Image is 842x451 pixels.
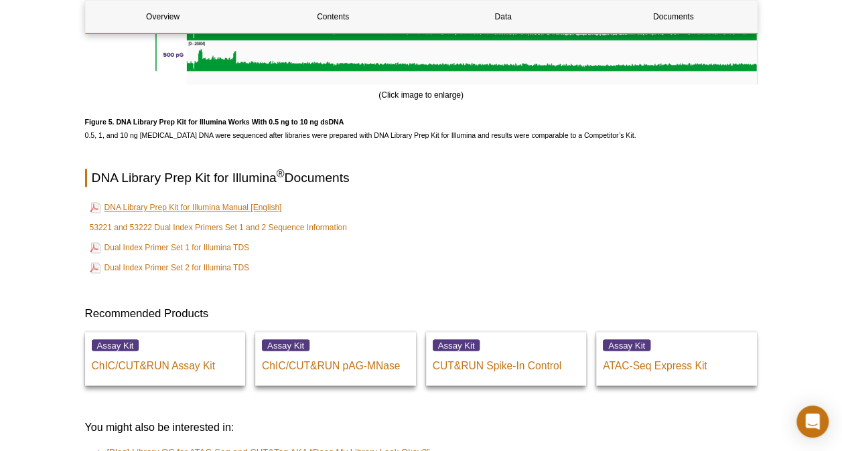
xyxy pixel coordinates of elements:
a: 53221 and 53222 Dual Index Primers Set 1 and 2 Sequence Information [90,221,347,234]
h3: You might also be interested in: [85,419,758,435]
span: Assay Kit [603,339,650,351]
a: Overview [86,1,240,33]
strong: Figure 5. DNA Library Prep Kit for Illumina Works With 0.5 ng to 10 ng dsDNA [85,118,344,126]
p: CUT&RUN Spike-In Control [433,352,580,372]
p: ChIC/CUT&RUN pAG-MNase [262,352,409,372]
a: Assay Kit CUT&RUN Spike-In Control [426,331,587,385]
span: Assay Kit [92,339,139,351]
a: Dual Index Primer Set 2 for Illumina TDS [90,260,250,276]
span: Assay Kit [262,339,309,351]
a: Assay Kit ATAC-Seq Express Kit [596,331,757,385]
a: DNA Library Prep Kit for Illumina Manual [English] [90,199,282,215]
a: Dual Index Primer Set 1 for Illumina TDS [90,240,250,256]
a: Assay Kit ChIC/CUT&RUN Assay Kit [85,331,246,385]
p: ATAC-Seq Express Kit [603,352,750,372]
span: Assay Kit [433,339,480,351]
sup: ® [277,168,285,179]
a: Contents [256,1,411,33]
a: Documents [596,1,751,33]
p: ChIC/CUT&RUN Assay Kit [92,352,239,372]
a: Data [426,1,581,33]
h3: Recommended Products [85,305,758,321]
div: Open Intercom Messenger [796,405,829,438]
span: 0.5, 1, and 10 ng [MEDICAL_DATA] DNA were sequenced after libraries were prepared with DNA Librar... [85,118,636,139]
a: Assay Kit ChIC/CUT&RUN pAG-MNase [255,331,416,385]
h2: DNA Library Prep Kit for Illumina Documents [85,169,758,187]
